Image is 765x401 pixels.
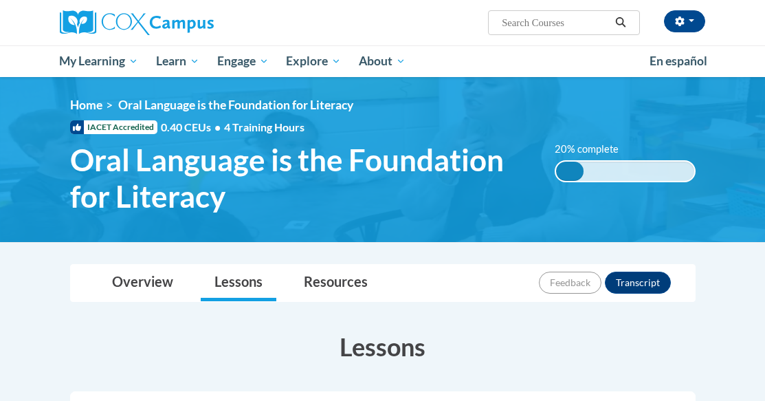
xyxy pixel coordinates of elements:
button: Search [610,14,631,31]
span: En español [650,54,707,68]
a: Engage [208,45,278,77]
span: 4 Training Hours [224,120,304,133]
button: Transcript [605,272,671,294]
a: Resources [290,265,381,301]
a: Cox Campus [60,10,261,35]
h3: Lessons [70,329,696,364]
a: Explore [277,45,350,77]
input: Search Courses [500,14,610,31]
span: Engage [217,53,269,69]
button: Account Settings [664,10,705,32]
a: Overview [98,265,187,301]
span: • [214,120,221,133]
span: 0.40 CEUs [161,120,224,135]
a: Home [70,98,102,112]
div: Main menu [49,45,716,77]
span: Oral Language is the Foundation for Literacy [70,142,534,215]
span: My Learning [59,53,138,69]
span: Oral Language is the Foundation for Literacy [118,98,353,112]
div: 20% complete [556,162,584,181]
span: Learn [156,53,199,69]
span: About [359,53,406,69]
label: 20% complete [555,142,634,157]
span: Explore [286,53,341,69]
a: Lessons [201,265,276,301]
span: IACET Accredited [70,120,157,134]
a: My Learning [51,45,148,77]
button: Feedback [539,272,601,294]
a: Learn [147,45,208,77]
img: Cox Campus [60,10,214,35]
a: En español [641,47,716,76]
a: About [350,45,414,77]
